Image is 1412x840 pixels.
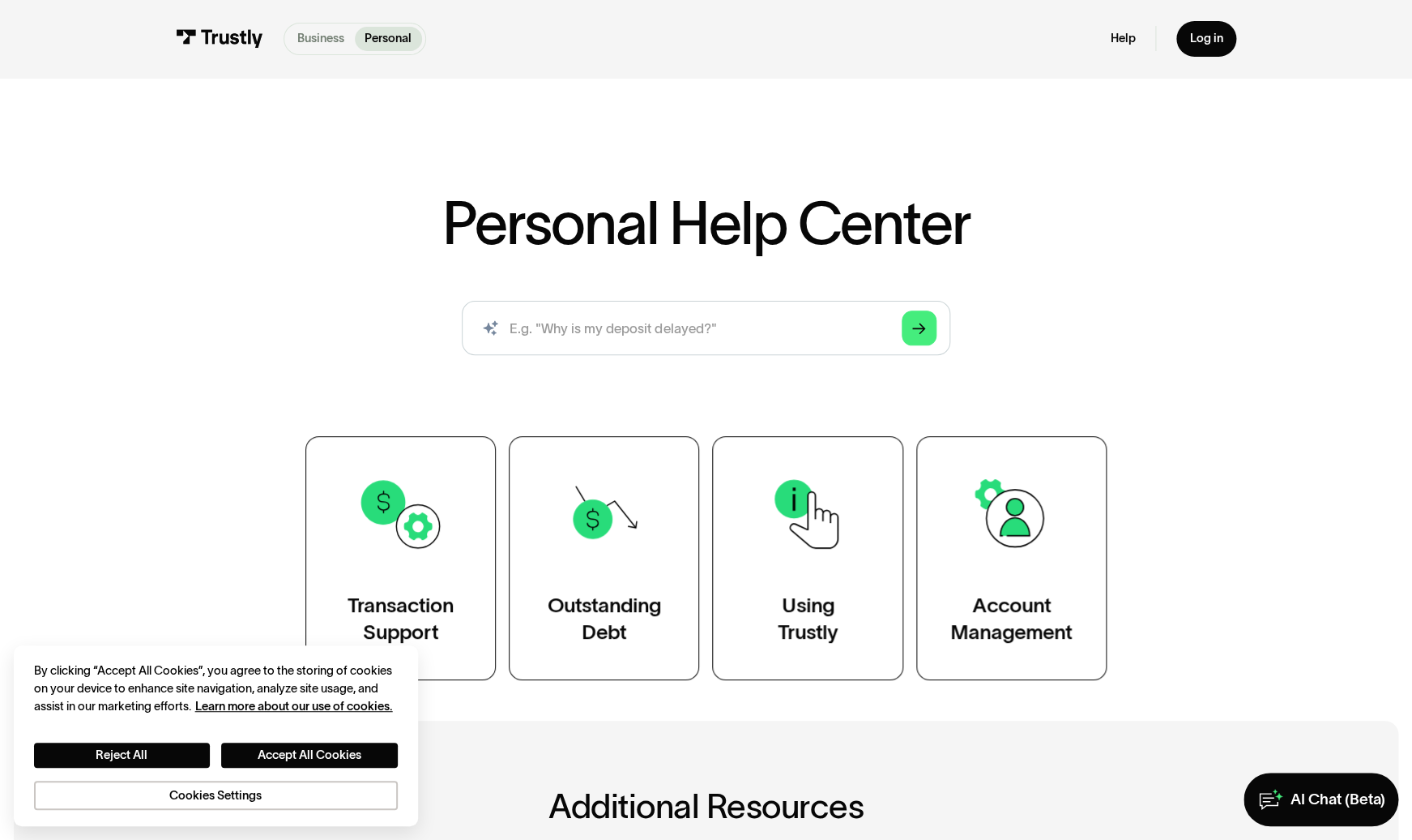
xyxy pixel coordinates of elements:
button: Reject All [34,743,210,768]
form: Search [462,301,950,355]
button: Accept All Cookies [221,743,397,768]
div: Outstanding Debt [548,592,661,646]
button: Cookies Settings [34,781,398,809]
div: Account Management [950,592,1072,646]
a: OutstandingDebt [509,436,699,680]
a: AI Chat (Beta) [1243,773,1399,827]
div: Privacy [34,662,398,810]
img: Trustly Logo [176,29,263,48]
div: By clicking “Accept All Cookies”, you agree to the storing of cookies on your device to enhance s... [34,662,398,715]
a: Personal [355,27,422,51]
a: Log in [1176,21,1236,57]
input: search [462,301,950,355]
a: Business [288,27,355,51]
div: Cookie banner [14,645,418,826]
a: More information about your privacy, opens in a new tab [195,700,393,713]
p: Personal [365,30,412,48]
h2: Additional Resources [218,788,1195,825]
div: Transaction Support [348,592,454,646]
div: AI Chat (Beta) [1290,790,1385,809]
div: Log in [1190,31,1223,46]
a: Help [1110,31,1135,46]
a: UsingTrustly [712,436,902,680]
h1: Personal Help Center [442,195,970,254]
a: AccountManagement [916,436,1107,680]
a: TransactionSupport [305,436,496,680]
div: Using Trustly [778,592,838,646]
p: Business [297,30,344,48]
